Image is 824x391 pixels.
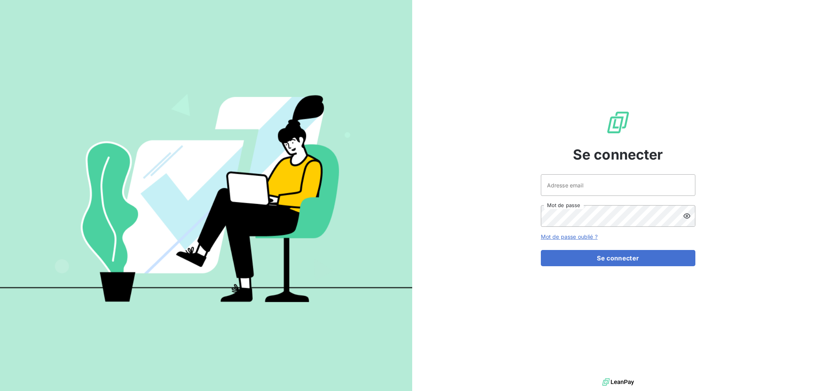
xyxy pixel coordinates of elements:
img: logo [602,376,634,388]
button: Se connecter [541,250,695,266]
img: Logo LeanPay [606,110,630,135]
a: Mot de passe oublié ? [541,233,598,240]
input: placeholder [541,174,695,196]
span: Se connecter [573,144,663,165]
